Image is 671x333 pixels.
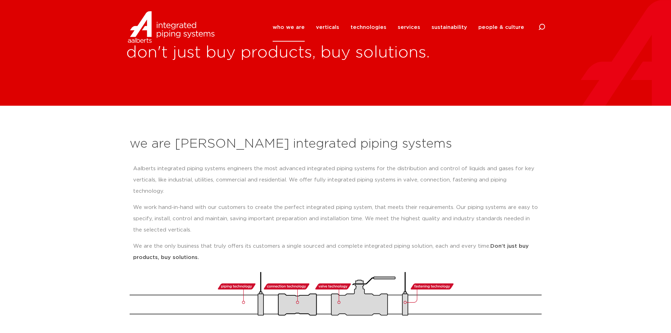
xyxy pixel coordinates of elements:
nav: Menu [273,13,524,42]
a: verticals [316,13,339,42]
a: who we are [273,13,305,42]
a: services [398,13,420,42]
p: Aalberts integrated piping systems engineers the most advanced integrated piping systems for the ... [133,163,538,197]
p: We are the only business that truly offers its customers a single sourced and complete integrated... [133,241,538,263]
p: We work hand-in-hand with our customers to create the perfect integrated piping system, that meet... [133,202,538,236]
a: technologies [350,13,386,42]
a: people & culture [478,13,524,42]
a: sustainability [431,13,467,42]
h2: we are [PERSON_NAME] integrated piping systems [130,136,542,153]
